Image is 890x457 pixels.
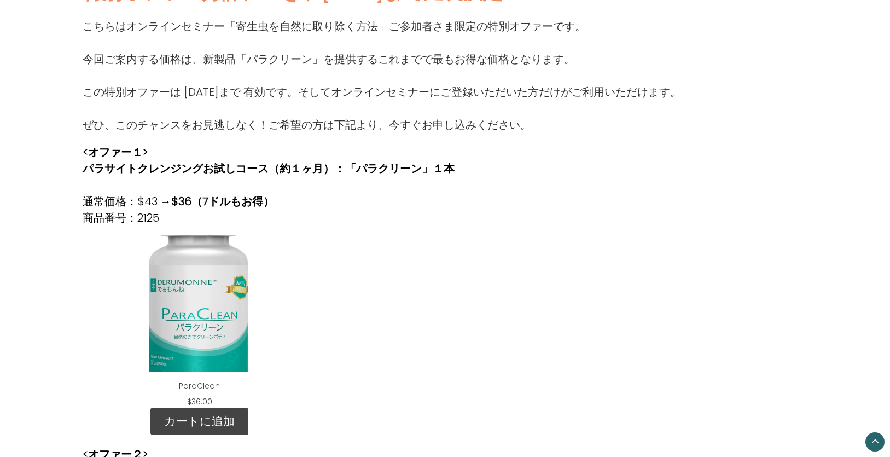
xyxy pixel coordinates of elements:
p: 商品番号：2125 [83,210,455,226]
div: $36.00 [181,396,219,408]
strong: <オファー１> [83,144,148,160]
div: ParaClean [83,226,317,408]
p: こちらはオンラインセミナー「寄生虫を自然に取り除く方法」ご参加者さま限定の特別オファーです。 [83,18,681,34]
p: ぜひ、このチャンスをお見逃しなく！ご希望の方は下記より、今すぐお申し込みください。 [83,117,681,133]
p: 通常価格：$43 → [83,193,455,210]
p: 今回ご案内する価格は、新製品「パラクリーン」を提供するこれまでで最もお得な価格となります。 [83,51,681,67]
strong: パラサイトクレンジングお試しコース（約１ヶ月）：「パラクリーン」１本 [83,161,455,176]
a: カートに追加 [150,408,248,435]
strong: $36（7ドルもお得） [171,194,274,209]
p: この特別オファーは [DATE]まで 有効です。そしてオンラインセミナーにご登録いただいた方だけがご利用いただけます。 [83,84,681,100]
a: ParaClean [179,380,220,391]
